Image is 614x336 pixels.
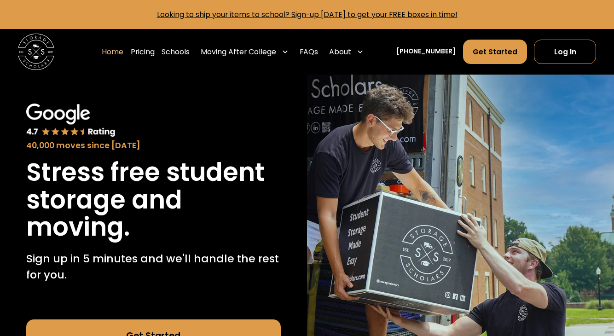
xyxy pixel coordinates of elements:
a: home [18,34,54,70]
p: Sign up in 5 minutes and we'll handle the rest for you. [26,250,280,283]
a: FAQs [300,39,318,64]
a: Schools [162,39,190,64]
a: Pricing [131,39,155,64]
a: Get Started [463,40,527,64]
div: About [329,46,351,58]
a: Log In [534,40,596,64]
div: About [325,39,367,64]
a: Looking to ship your items to school? Sign-up [DATE] to get your FREE boxes in time! [157,9,458,20]
a: Home [102,39,123,64]
div: Moving After College [201,46,276,58]
a: [PHONE_NUMBER] [396,47,456,57]
div: 40,000 moves since [DATE] [26,139,280,152]
div: Moving After College [197,39,292,64]
img: Storage Scholars main logo [18,34,54,70]
h1: Stress free student storage and moving. [26,159,280,241]
img: Google 4.7 star rating [26,104,115,138]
